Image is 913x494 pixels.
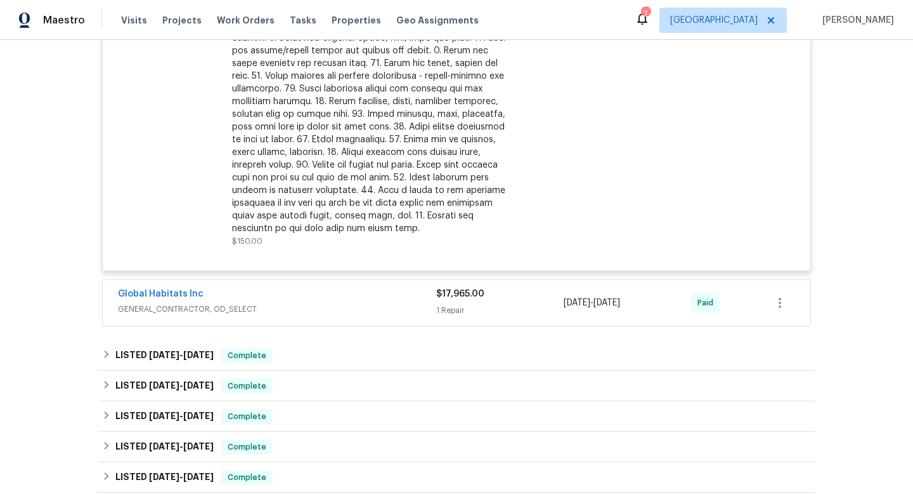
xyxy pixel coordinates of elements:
[149,350,179,359] span: [DATE]
[149,472,179,481] span: [DATE]
[564,297,620,309] span: -
[98,432,815,462] div: LISTED [DATE]-[DATE]Complete
[217,14,275,27] span: Work Orders
[149,381,214,390] span: -
[115,378,214,394] h6: LISTED
[183,472,214,481] span: [DATE]
[593,298,620,307] span: [DATE]
[98,401,815,432] div: LISTED [DATE]-[DATE]Complete
[149,411,214,420] span: -
[183,411,214,420] span: [DATE]
[223,349,271,362] span: Complete
[43,14,85,27] span: Maestro
[162,14,202,27] span: Projects
[115,348,214,363] h6: LISTED
[436,290,484,298] span: $17,965.00
[232,237,262,245] span: $150.00
[290,16,316,25] span: Tasks
[183,442,214,451] span: [DATE]
[118,303,436,316] span: GENERAL_CONTRACTOR, OD_SELECT
[817,14,894,27] span: [PERSON_NAME]
[223,410,271,423] span: Complete
[396,14,479,27] span: Geo Assignments
[115,470,214,485] h6: LISTED
[98,371,815,401] div: LISTED [DATE]-[DATE]Complete
[149,472,214,481] span: -
[98,462,815,493] div: LISTED [DATE]-[DATE]Complete
[223,441,271,453] span: Complete
[149,381,179,390] span: [DATE]
[641,8,650,20] div: 7
[121,14,147,27] span: Visits
[149,442,214,451] span: -
[149,442,179,451] span: [DATE]
[436,304,564,317] div: 1 Repair
[223,471,271,484] span: Complete
[670,14,758,27] span: [GEOGRAPHIC_DATA]
[183,350,214,359] span: [DATE]
[332,14,381,27] span: Properties
[115,439,214,455] h6: LISTED
[98,340,815,371] div: LISTED [DATE]-[DATE]Complete
[118,290,204,298] a: Global Habitats Inc
[149,350,214,359] span: -
[697,297,718,309] span: Paid
[115,409,214,424] h6: LISTED
[149,411,179,420] span: [DATE]
[223,380,271,392] span: Complete
[564,298,590,307] span: [DATE]
[183,381,214,390] span: [DATE]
